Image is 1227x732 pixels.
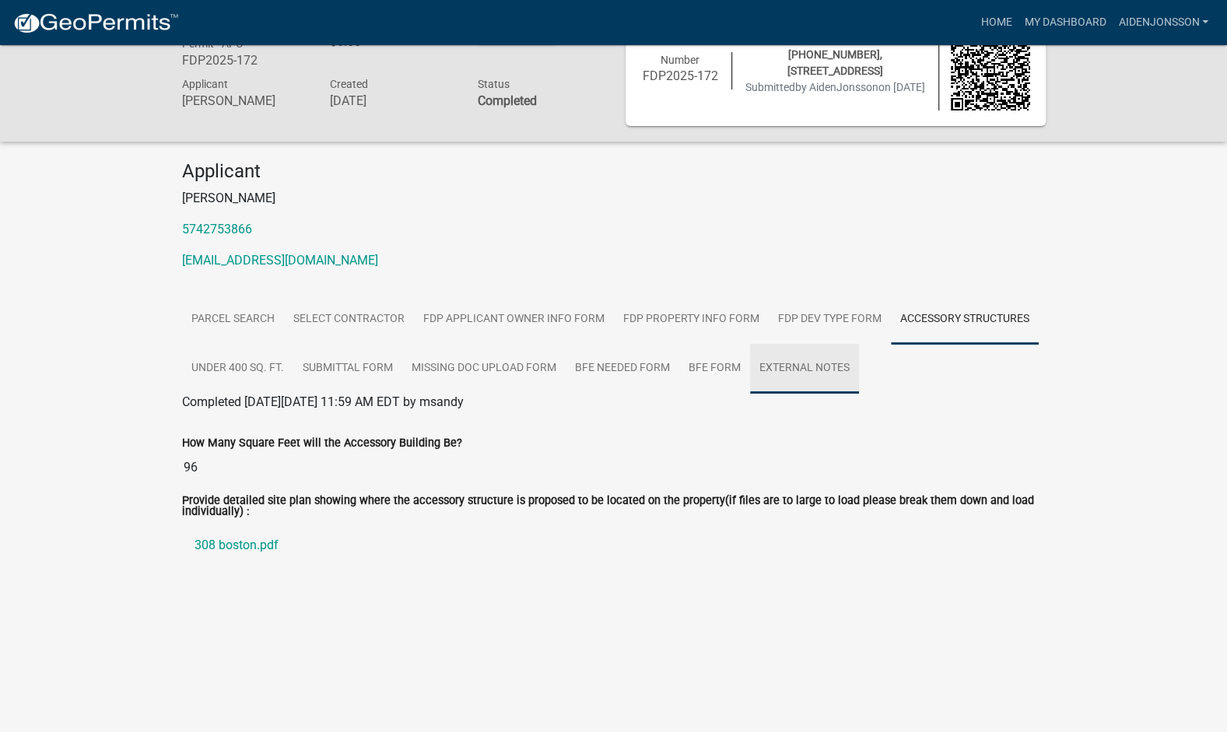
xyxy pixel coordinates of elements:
[414,295,614,345] a: FDP Applicant Owner Info Form
[566,344,679,394] a: BFE Needed Form
[293,344,402,394] a: Submittal Form
[795,81,878,93] span: by AidenJonsson
[974,8,1018,37] a: Home
[477,93,536,108] strong: Completed
[787,48,883,77] span: [PHONE_NUMBER], [STREET_ADDRESS]
[641,68,720,83] h6: FDP2025-172
[182,189,1046,208] p: [PERSON_NAME]
[661,54,699,66] span: Number
[745,81,925,93] span: Submitted on [DATE]
[182,253,378,268] a: [EMAIL_ADDRESS][DOMAIN_NAME]
[402,344,566,394] a: Missing Doc Upload Form
[750,344,859,394] a: External Notes
[182,93,307,108] h6: [PERSON_NAME]
[679,344,750,394] a: BFE Form
[614,295,769,345] a: FDP Property Info Form
[182,78,228,90] span: Applicant
[951,31,1030,110] img: QR code
[182,160,1046,183] h4: Applicant
[182,222,252,236] a: 5742753866
[329,93,454,108] h6: [DATE]
[182,496,1046,518] label: Provide detailed site plan showing where the accessory structure is proposed to be located on the...
[182,438,462,449] label: How Many Square Feet will the Accessory Building Be?
[891,295,1039,345] a: Accessory Structures
[329,78,367,90] span: Created
[477,78,509,90] span: Status
[182,527,1046,564] a: 308 boston.pdf
[284,295,414,345] a: Select contractor
[769,295,891,345] a: FDP Dev Type Form
[182,53,307,68] h6: FDP2025-172
[1018,8,1112,37] a: My Dashboard
[1112,8,1215,37] a: AidenJonsson
[182,344,293,394] a: Under 400 Sq. Ft.
[182,295,284,345] a: Parcel search
[182,394,464,409] span: Completed [DATE][DATE] 11:59 AM EDT by msandy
